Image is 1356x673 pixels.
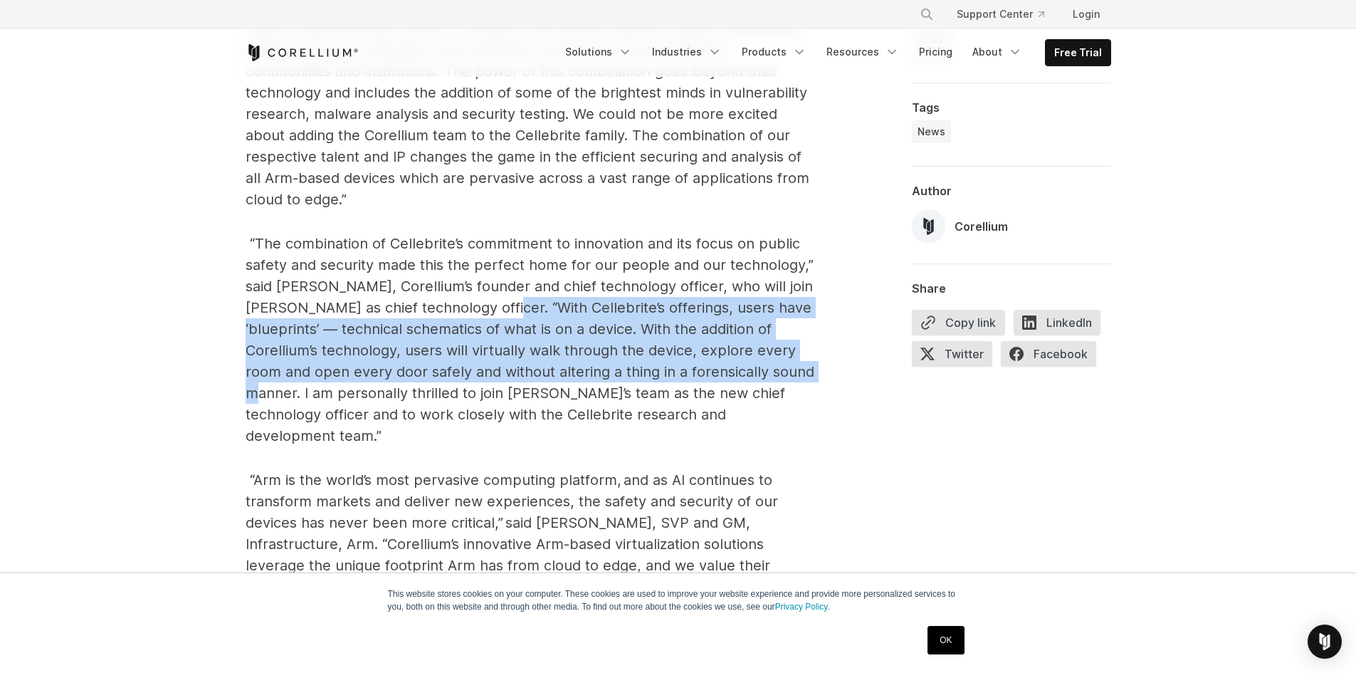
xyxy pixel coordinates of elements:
img: Corellium [912,209,946,244]
a: Corellium Home [246,44,359,61]
button: Search [914,1,940,27]
a: Login [1061,1,1111,27]
span: “The combination of Cellebrite’s commitment to innovation and its focus on public safety and secu... [246,235,814,444]
a: Twitter [912,341,1001,372]
a: OK [927,626,964,654]
a: Support Center [945,1,1056,27]
div: Corellium [955,218,1008,235]
div: Open Intercom Messenger [1308,625,1342,659]
div: Tags [912,100,1111,115]
span: “Arm is the world’s most pervasive computing platform, and as AI continues to transform markets a... [246,471,792,595]
button: Copy link [912,310,1005,335]
a: Industries [643,39,730,65]
div: Navigation Menu [557,39,1111,66]
a: LinkedIn [1014,310,1109,341]
a: News [912,120,951,143]
a: Pricing [910,39,961,65]
span: Facebook [1001,341,1096,367]
span: News [918,125,945,139]
div: Author [912,184,1111,198]
a: Solutions [557,39,641,65]
a: Free Trial [1046,40,1110,66]
a: Facebook [1001,341,1105,372]
a: Products [733,39,815,65]
div: Navigation Menu [903,1,1111,27]
a: Privacy Policy. [775,602,830,612]
div: Share [912,281,1111,296]
a: Resources [818,39,908,65]
a: About [964,39,1031,65]
span: LinkedIn [1014,310,1100,335]
span: Twitter [912,341,992,367]
p: This website stores cookies on your computer. These cookies are used to improve your website expe... [388,588,969,613]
